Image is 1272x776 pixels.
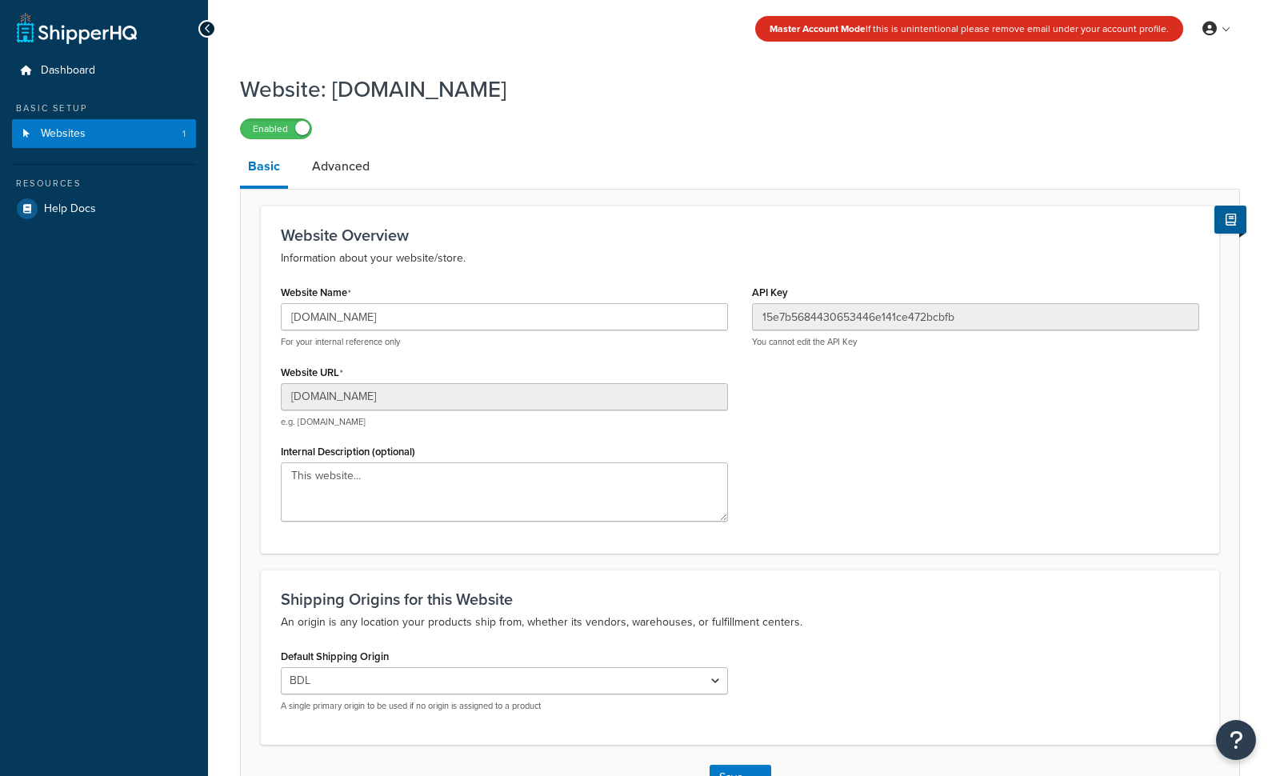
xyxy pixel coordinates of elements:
[281,336,728,348] p: For your internal reference only
[182,127,186,141] span: 1
[12,119,196,149] a: Websites1
[41,127,86,141] span: Websites
[752,336,1199,348] p: You cannot edit the API Key
[12,194,196,223] a: Help Docs
[755,16,1183,42] div: If this is unintentional please remove email under your account profile.
[752,303,1199,330] input: XDL713J089NBV22
[281,446,415,458] label: Internal Description (optional)
[304,147,378,186] a: Advanced
[281,650,389,662] label: Default Shipping Origin
[281,286,351,299] label: Website Name
[12,102,196,115] div: Basic Setup
[44,202,96,216] span: Help Docs
[281,462,728,522] textarea: This website...
[1216,720,1256,760] button: Open Resource Center
[241,119,311,138] label: Enabled
[770,22,866,36] strong: Master Account Mode
[281,226,1199,244] h3: Website Overview
[281,366,343,379] label: Website URL
[240,74,1220,105] h1: Website: [DOMAIN_NAME]
[12,177,196,190] div: Resources
[281,700,728,712] p: A single primary origin to be used if no origin is assigned to a product
[281,416,728,428] p: e.g. [DOMAIN_NAME]
[12,56,196,86] a: Dashboard
[240,147,288,189] a: Basic
[281,249,1199,268] p: Information about your website/store.
[752,286,788,298] label: API Key
[281,590,1199,608] h3: Shipping Origins for this Website
[281,613,1199,632] p: An origin is any location your products ship from, whether its vendors, warehouses, or fulfillmen...
[41,64,95,78] span: Dashboard
[1214,206,1246,234] button: Show Help Docs
[12,119,196,149] li: Websites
